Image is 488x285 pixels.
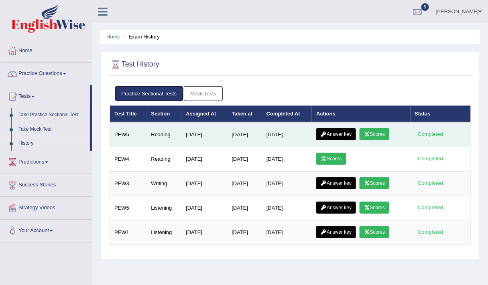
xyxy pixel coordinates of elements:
[262,105,312,122] th: Completed At
[15,108,90,122] a: Take Practice Sectional Test
[415,130,446,139] div: Completed
[110,122,147,147] td: PEW5
[227,122,262,147] td: [DATE]
[15,122,90,137] a: Take Mock Test
[415,228,446,236] div: Completed
[115,86,183,101] a: Practice Sectional Tests
[110,105,147,122] th: Test Title
[316,128,356,140] a: Answer key
[227,196,262,220] td: [DATE]
[262,172,312,196] td: [DATE]
[421,3,429,11] span: 5
[415,204,446,212] div: Completed
[146,196,181,220] td: Listening
[316,153,346,165] a: Scores
[15,136,90,151] a: History
[110,172,147,196] td: PEW3
[360,128,389,140] a: Scores
[262,122,312,147] td: [DATE]
[146,122,181,147] td: Reading
[0,85,90,105] a: Tests
[360,226,389,238] a: Scores
[146,172,181,196] td: Writing
[110,196,147,220] td: PEW5
[262,196,312,220] td: [DATE]
[110,59,159,71] h2: Test History
[316,177,356,189] a: Answer key
[181,105,227,122] th: Assigned At
[227,147,262,172] td: [DATE]
[181,122,227,147] td: [DATE]
[181,147,227,172] td: [DATE]
[181,220,227,245] td: [DATE]
[122,33,160,40] li: Exam History
[146,105,181,122] th: Section
[360,202,389,214] a: Scores
[106,34,120,40] a: Home
[262,220,312,245] td: [DATE]
[0,174,92,194] a: Success Stories
[0,197,92,217] a: Strategy Videos
[184,86,223,101] a: Mock Tests
[316,202,356,214] a: Answer key
[0,220,92,240] a: Your Account
[227,105,262,122] th: Taken at
[146,220,181,245] td: Listening
[110,147,147,172] td: PEW4
[227,220,262,245] td: [DATE]
[415,179,446,188] div: Completed
[262,147,312,172] td: [DATE]
[0,151,92,171] a: Predictions
[360,177,389,189] a: Scores
[227,172,262,196] td: [DATE]
[312,105,410,122] th: Actions
[181,196,227,220] td: [DATE]
[146,147,181,172] td: Reading
[0,40,92,60] a: Home
[110,220,147,245] td: PEW1
[316,226,356,238] a: Answer key
[411,105,471,122] th: Status
[415,155,446,163] div: Completed
[0,63,92,83] a: Practice Questions
[181,172,227,196] td: [DATE]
